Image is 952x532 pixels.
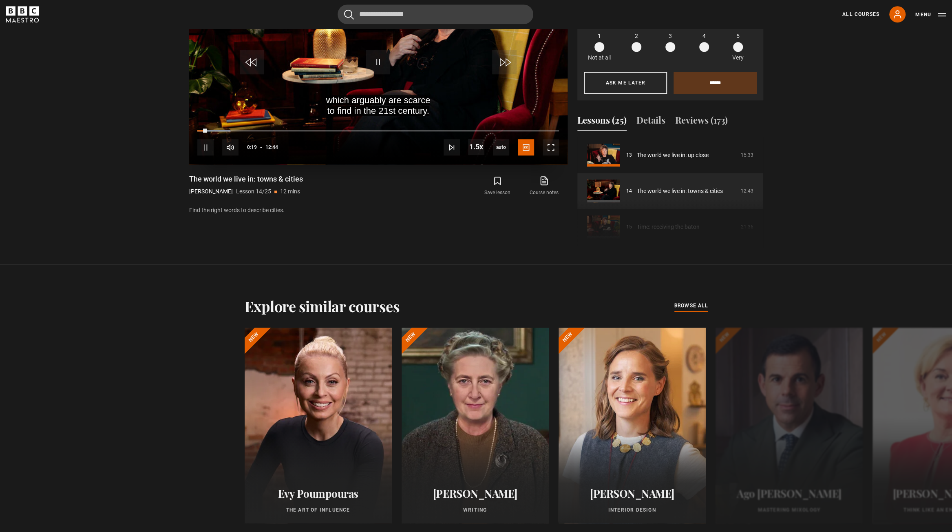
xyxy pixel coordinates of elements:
button: Reviews (173) [675,113,728,131]
button: Submit the search query [344,9,354,20]
button: Save lesson [474,174,521,198]
p: Lesson 14/25 [236,187,271,196]
a: [PERSON_NAME] Interior Design New [559,328,706,523]
h2: [PERSON_NAME] [568,487,696,500]
h2: Explore similar courses [245,297,400,315]
span: 4 [702,32,706,40]
span: 0:19 [247,140,257,155]
span: 12:44 [265,140,278,155]
button: Fullscreen [543,139,559,155]
p: Interior Design [568,506,696,514]
h2: Ago [PERSON_NAME] [725,487,853,500]
a: Evy Poumpouras The Art of Influence New [245,328,392,523]
span: auto [493,139,509,155]
p: 12 mins [280,187,300,196]
a: The world we live in: towns & cities [637,187,723,195]
p: The Art of Influence [254,506,382,514]
span: 1 [598,32,601,40]
span: 3 [669,32,672,40]
svg: BBC Maestro [6,6,39,22]
p: Very [730,53,746,62]
button: Next Lesson [444,139,460,155]
a: browse all [674,301,708,310]
button: Toggle navigation [915,11,946,19]
button: Playback Rate [468,139,484,155]
div: Current quality: 720p [493,139,509,155]
p: Find the right words to describe cities. [189,206,568,215]
input: Search [338,4,533,24]
h1: The world we live in: towns & cities [189,174,303,184]
a: All Courses [842,11,879,18]
p: Not at all [588,53,611,62]
button: Lessons (25) [577,113,627,131]
button: Ask me later [584,72,667,94]
a: The world we live in: up close [637,151,709,160]
a: Course notes [521,174,567,198]
p: Writing [411,506,539,514]
div: Progress Bar [197,130,559,132]
p: [PERSON_NAME] [189,187,233,196]
button: Captions [518,139,534,155]
a: Ago [PERSON_NAME] Mastering Mixology New [716,328,863,523]
span: 2 [635,32,638,40]
a: [PERSON_NAME] Writing New [402,328,549,523]
span: - [260,144,262,150]
span: 5 [736,32,740,40]
h2: Evy Poumpouras [254,487,382,500]
h2: [PERSON_NAME] [411,487,539,500]
button: Details [636,113,665,131]
p: Mastering Mixology [725,506,853,514]
button: Pause [197,139,214,155]
button: Mute [222,139,239,155]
